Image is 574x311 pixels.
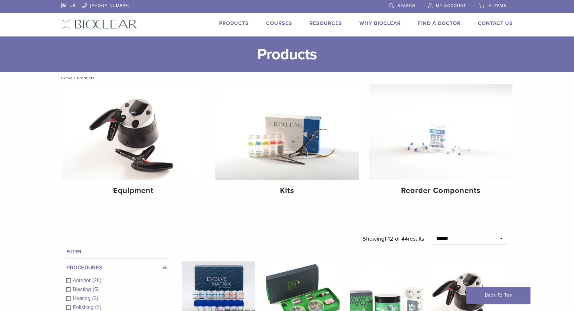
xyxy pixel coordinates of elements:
a: Home [59,76,73,80]
span: 1-12 of 44 [384,235,408,242]
h4: Reorder Components [374,185,507,196]
a: Reorder Components [369,84,512,201]
span: (2) [92,296,98,301]
a: Kits [215,84,359,201]
span: Anterior [73,278,92,283]
img: Reorder Components [369,84,512,180]
a: Contact Us [478,20,513,27]
span: Heating [73,296,92,301]
h4: Equipment [67,185,200,196]
a: Courses [266,20,292,27]
label: Procedures [66,264,167,272]
p: Showing results [363,232,424,245]
a: Resources [309,20,342,27]
a: Back To Top [466,287,530,304]
a: Products [219,20,249,27]
img: Bioclear [61,20,137,29]
h4: Kits [220,185,354,196]
span: Blasting [73,287,93,292]
img: Equipment [61,84,205,180]
nav: Products [56,72,518,84]
img: Kits [215,84,359,180]
span: (4) [95,305,102,310]
span: My Account [436,3,466,8]
a: Why Bioclear [359,20,401,27]
span: (5) [93,287,99,292]
span: 0 items [489,3,506,8]
span: (28) [92,278,101,283]
h4: Filter [66,248,167,256]
span: Search [398,3,415,8]
a: Find A Doctor [418,20,461,27]
a: Equipment [61,84,205,201]
span: / [73,76,77,80]
span: Polishing [73,305,95,310]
